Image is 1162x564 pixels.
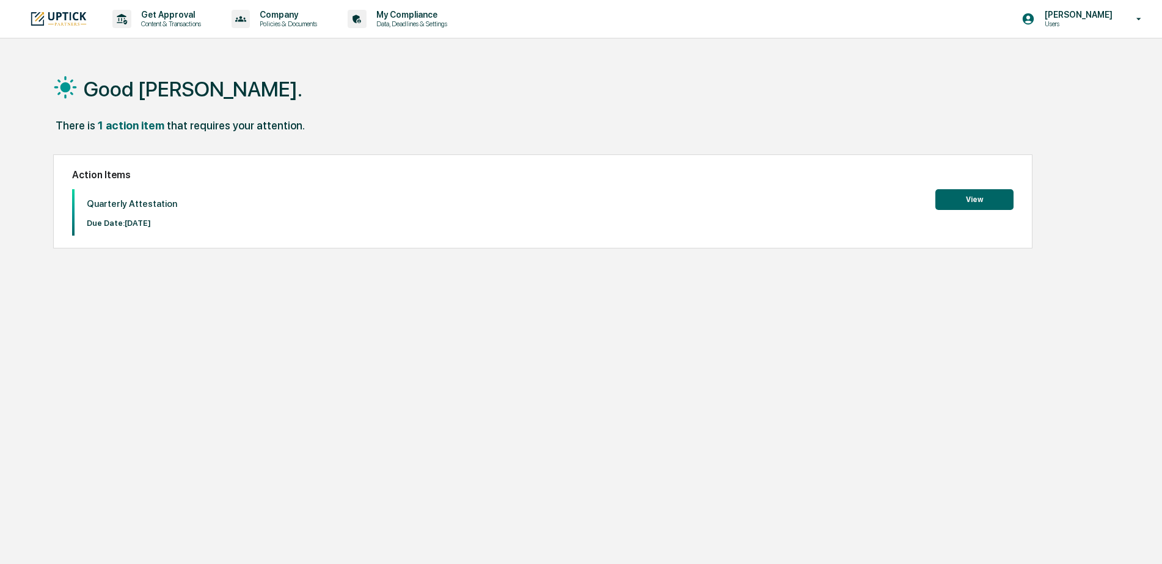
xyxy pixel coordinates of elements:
p: Get Approval [131,10,207,20]
h1: Good [PERSON_NAME]. [84,77,302,101]
p: Quarterly Attestation [87,198,177,209]
p: Data, Deadlines & Settings [367,20,453,28]
img: logo [29,10,88,27]
div: 1 action item [98,119,164,132]
div: There is [56,119,95,132]
p: Policies & Documents [250,20,323,28]
p: My Compliance [367,10,453,20]
button: View [935,189,1014,210]
div: that requires your attention. [167,119,305,132]
p: Content & Transactions [131,20,207,28]
h2: Action Items [72,169,1014,181]
p: Company [250,10,323,20]
p: Users [1035,20,1119,28]
p: [PERSON_NAME] [1035,10,1119,20]
p: Due Date: [DATE] [87,219,177,228]
a: View [935,193,1014,204]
